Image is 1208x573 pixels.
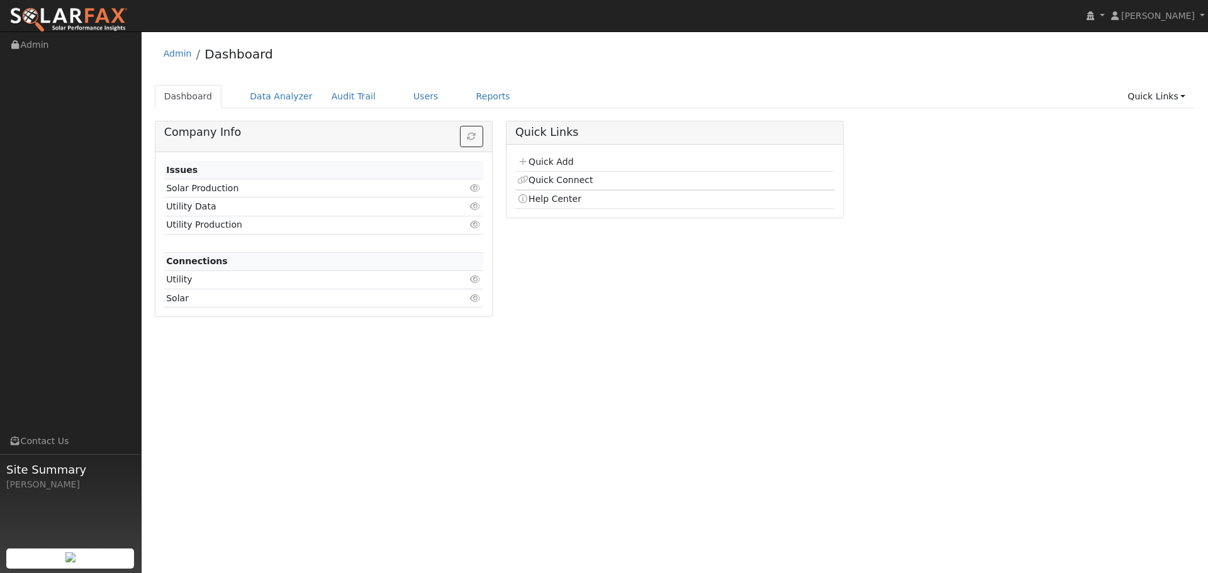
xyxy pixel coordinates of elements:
a: Reports [467,85,520,108]
td: Solar Production [164,179,432,197]
i: Click to view [470,275,481,284]
td: Solar [164,289,432,308]
a: Dashboard [155,85,222,108]
a: Quick Add [517,157,573,167]
td: Utility Data [164,197,432,216]
h5: Company Info [164,126,483,139]
i: Click to view [470,184,481,192]
span: Site Summary [6,461,135,478]
td: Utility Production [164,216,432,234]
a: Quick Links [1118,85,1195,108]
a: Quick Connect [517,175,593,185]
a: Admin [164,48,192,58]
td: Utility [164,270,432,289]
h5: Quick Links [515,126,834,139]
i: Click to view [470,220,481,229]
i: Click to view [470,202,481,211]
a: Data Analyzer [240,85,322,108]
a: Help Center [517,194,581,204]
div: [PERSON_NAME] [6,478,135,491]
strong: Issues [166,165,198,175]
img: retrieve [65,552,75,562]
span: [PERSON_NAME] [1121,11,1195,21]
a: Dashboard [204,47,273,62]
a: Users [404,85,448,108]
i: Click to view [470,294,481,303]
a: Audit Trail [322,85,385,108]
img: SolarFax [9,7,128,33]
strong: Connections [166,256,228,266]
